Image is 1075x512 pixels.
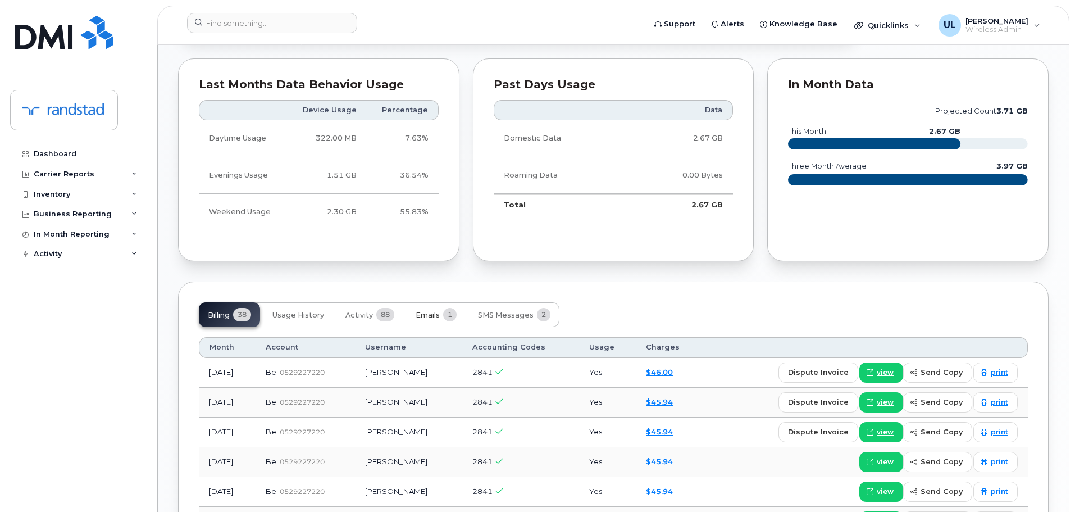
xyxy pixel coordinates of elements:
span: send copy [921,397,963,407]
td: Evenings Usage [199,157,287,194]
th: Account [256,337,354,357]
span: [PERSON_NAME] [965,16,1028,25]
input: Find something... [187,13,357,33]
span: Bell [266,427,280,436]
span: send copy [921,486,963,497]
td: Roaming Data [494,157,628,194]
span: dispute invoice [788,367,849,378]
td: Total [494,194,628,215]
td: [DATE] [199,388,256,418]
span: Quicklinks [868,21,909,30]
a: view [859,482,903,502]
a: Alerts [703,13,752,35]
td: Daytime Usage [199,120,287,157]
td: 55.83% [367,194,439,230]
td: [PERSON_NAME] . [355,358,462,388]
td: Yes [579,447,636,477]
span: 2841 [472,397,493,406]
a: $45.94 [646,397,673,406]
a: print [973,363,1018,383]
span: Wireless Admin [965,25,1028,34]
button: send copy [903,452,972,472]
span: view [877,427,894,437]
td: 322.00 MB [287,120,367,157]
span: SMS Messages [478,311,534,320]
span: send copy [921,367,963,378]
td: 0.00 Bytes [628,157,733,194]
td: Yes [579,477,636,507]
td: Yes [579,358,636,388]
span: Knowledge Base [769,19,837,30]
a: $46.00 [646,368,673,377]
span: 88 [376,308,394,321]
td: Domestic Data [494,120,628,157]
span: Alerts [721,19,744,30]
span: send copy [921,427,963,437]
span: Bell [266,397,280,406]
td: Weekend Usage [199,194,287,230]
span: view [877,457,894,467]
td: [PERSON_NAME] . [355,447,462,477]
tr: Friday from 6:00pm to Monday 8:00am [199,194,439,230]
text: 2.67 GB [930,127,961,135]
th: Usage [579,337,636,357]
a: print [973,422,1018,442]
span: Emails [416,311,440,320]
td: [DATE] [199,477,256,507]
th: Percentage [367,100,439,120]
tspan: 3.71 GB [996,107,1028,115]
td: 7.63% [367,120,439,157]
button: dispute invoice [778,392,858,413]
a: view [859,363,903,383]
a: Support [646,13,703,35]
td: [DATE] [199,358,256,388]
span: Support [664,19,695,30]
a: print [973,452,1018,472]
span: print [991,487,1008,497]
th: Data [628,100,733,120]
td: 2.67 GB [628,194,733,215]
td: Yes [579,418,636,447]
td: [DATE] [199,418,256,447]
span: 0529227220 [280,398,325,406]
span: print [991,427,1008,437]
th: Charges [636,337,703,357]
button: dispute invoice [778,363,858,383]
th: Username [355,337,462,357]
span: view [877,487,894,497]
th: Device Usage [287,100,367,120]
a: print [973,482,1018,502]
td: [PERSON_NAME] . [355,477,462,507]
span: 0529227220 [280,457,325,466]
button: send copy [903,422,972,442]
td: [DATE] [199,447,256,477]
a: $45.94 [646,487,673,496]
span: 0529227220 [280,428,325,436]
span: 1 [443,308,457,321]
div: Last Months Data Behavior Usage [199,79,439,90]
td: [PERSON_NAME] . [355,388,462,418]
span: UL [944,19,956,32]
text: 3.97 GB [996,162,1028,170]
div: Past Days Usage [494,79,734,90]
span: view [877,397,894,407]
a: view [859,452,903,472]
td: 2.30 GB [287,194,367,230]
button: send copy [903,392,972,413]
span: 0529227220 [280,368,325,377]
span: print [991,368,1008,378]
a: view [859,422,903,442]
th: Month [199,337,256,357]
button: dispute invoice [778,422,858,442]
td: 2.67 GB [628,120,733,157]
span: 2841 [472,427,493,436]
span: print [991,397,1008,407]
a: view [859,392,903,413]
span: print [991,457,1008,467]
button: send copy [903,482,972,502]
span: 2 [537,308,550,321]
td: Yes [579,388,636,418]
span: 0529227220 [280,487,325,496]
text: this month [787,127,826,135]
td: [PERSON_NAME] . [355,418,462,447]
